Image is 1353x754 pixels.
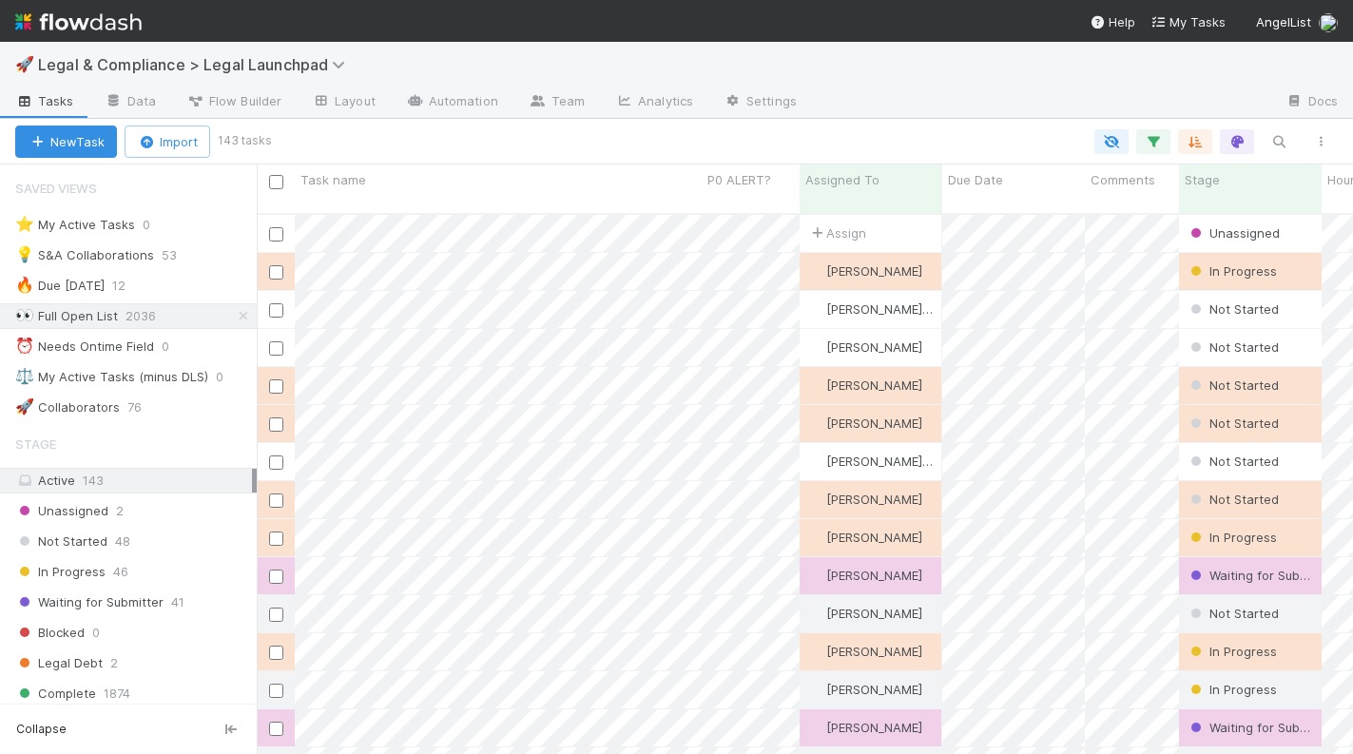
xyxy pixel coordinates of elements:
[807,528,922,547] div: [PERSON_NAME]
[808,301,823,317] img: avatar_4038989c-07b2-403a-8eae-aaaab2974011.png
[600,87,708,118] a: Analytics
[162,243,196,267] span: 53
[391,87,513,118] a: Automation
[112,274,145,298] span: 12
[805,170,879,189] span: Assigned To
[807,338,922,357] div: [PERSON_NAME]
[708,87,812,118] a: Settings
[1187,452,1279,471] div: Not Started
[1187,606,1279,621] span: Not Started
[15,651,103,675] span: Legal Debt
[269,265,283,280] input: Toggle Row Selected
[113,560,128,584] span: 46
[38,55,355,74] span: Legal & Compliance > Legal Launchpad
[826,720,922,735] span: [PERSON_NAME]
[186,91,281,110] span: Flow Builder
[1187,376,1279,395] div: Not Started
[1187,223,1280,242] div: Unassigned
[171,590,184,614] span: 41
[808,568,823,583] img: avatar_0b1dbcb8-f701-47e0-85bc-d79ccc0efe6c.png
[826,377,922,393] span: [PERSON_NAME]
[15,398,34,415] span: 🚀
[808,263,823,279] img: avatar_b5be9b1b-4537-4870-b8e7-50cc2287641b.png
[269,379,283,394] input: Toggle Row Selected
[1187,642,1277,661] div: In Progress
[300,170,366,189] span: Task name
[269,175,283,189] input: Toggle All Rows Selected
[1187,566,1312,585] div: Waiting for Submitter
[16,721,67,738] span: Collapse
[110,651,118,675] span: 2
[15,304,118,328] div: Full Open List
[826,492,922,507] span: [PERSON_NAME]
[92,621,100,645] span: 0
[15,169,97,207] span: Saved Views
[1187,718,1312,737] div: Waiting for Submitter
[269,570,283,584] input: Toggle Row Selected
[1187,339,1279,355] span: Not Started
[1256,14,1311,29] span: AngelList
[807,300,933,319] div: [PERSON_NAME] Bridge
[807,604,922,623] div: [PERSON_NAME]
[807,680,922,699] div: [PERSON_NAME]
[808,644,823,659] img: avatar_b5be9b1b-4537-4870-b8e7-50cc2287641b.png
[807,642,922,661] div: [PERSON_NAME]
[1187,492,1279,507] span: Not Started
[1187,568,1335,583] span: Waiting for Submitter
[1187,261,1277,280] div: In Progress
[15,338,34,354] span: ⏰
[15,396,120,419] div: Collaborators
[1319,13,1338,32] img: avatar_6811aa62-070e-4b0a-ab85-15874fb457a1.png
[15,365,208,389] div: My Active Tasks (minus DLS)
[269,303,283,318] input: Toggle Row Selected
[808,416,823,431] img: avatar_0b1dbcb8-f701-47e0-85bc-d79ccc0efe6c.png
[1187,338,1279,357] div: Not Started
[807,223,866,242] span: Assign
[808,530,823,545] img: avatar_b5be9b1b-4537-4870-b8e7-50cc2287641b.png
[826,301,964,317] span: [PERSON_NAME] Bridge
[1187,454,1279,469] span: Not Started
[1187,225,1280,241] span: Unassigned
[1091,170,1155,189] span: Comments
[15,469,252,493] div: Active
[297,87,391,118] a: Layout
[1187,680,1277,699] div: In Progress
[1187,416,1279,431] span: Not Started
[1187,377,1279,393] span: Not Started
[1150,12,1226,31] a: My Tasks
[1270,87,1353,118] a: Docs
[1187,528,1277,547] div: In Progress
[807,414,922,433] div: [PERSON_NAME]
[115,530,130,553] span: 48
[808,720,823,735] img: avatar_0b1dbcb8-f701-47e0-85bc-d79ccc0efe6c.png
[269,722,283,736] input: Toggle Row Selected
[15,307,34,323] span: 👀
[1187,263,1277,279] span: In Progress
[15,246,34,262] span: 💡
[218,132,272,149] small: 143 tasks
[1187,682,1277,697] span: In Progress
[1187,644,1277,659] span: In Progress
[808,339,823,355] img: avatar_b5be9b1b-4537-4870-b8e7-50cc2287641b.png
[808,682,823,697] img: avatar_b5be9b1b-4537-4870-b8e7-50cc2287641b.png
[269,532,283,546] input: Toggle Row Selected
[125,126,210,158] button: Import
[116,499,124,523] span: 2
[826,606,922,621] span: [PERSON_NAME]
[15,56,34,72] span: 🚀
[948,170,1003,189] span: Due Date
[15,213,135,237] div: My Active Tasks
[269,417,283,432] input: Toggle Row Selected
[216,365,242,389] span: 0
[15,530,107,553] span: Not Started
[1185,170,1220,189] span: Stage
[1150,14,1226,29] span: My Tasks
[15,335,154,358] div: Needs Ontime Field
[513,87,600,118] a: Team
[1187,530,1277,545] span: In Progress
[15,621,85,645] span: Blocked
[807,718,922,737] div: [PERSON_NAME]
[1187,414,1279,433] div: Not Started
[269,646,283,660] input: Toggle Row Selected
